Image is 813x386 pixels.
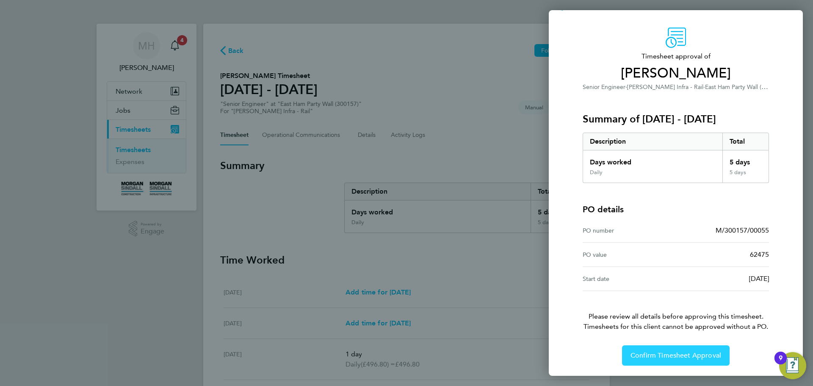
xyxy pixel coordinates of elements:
div: Daily [590,169,603,176]
span: M/300157/00055 [716,226,769,234]
div: PO value [583,250,676,260]
div: 5 days [722,150,769,169]
div: 62475 [676,250,769,260]
div: PO number [583,225,676,236]
span: East Ham Party Wall (300157) [705,83,783,91]
span: Senior Engineer [583,83,625,91]
span: Timesheet approval of [583,51,769,61]
div: 9 [779,358,783,369]
span: [PERSON_NAME] Infra - Rail [627,83,703,91]
button: Open Resource Center, 9 new notifications [779,352,806,379]
span: · [625,83,627,91]
div: Total [722,133,769,150]
h3: Summary of [DATE] - [DATE] [583,112,769,126]
div: 5 days [722,169,769,183]
div: [DATE] [676,274,769,284]
div: Start date [583,274,676,284]
span: · [703,83,705,91]
div: Days worked [583,150,722,169]
p: Please review all details before approving this timesheet. [572,291,779,332]
button: Confirm Timesheet Approval [622,345,730,366]
div: Description [583,133,722,150]
span: Timesheets for this client cannot be approved without a PO. [572,322,779,332]
h4: PO details [583,203,624,215]
div: Summary of 20 - 26 Sep 2025 [583,133,769,183]
span: [PERSON_NAME] [583,65,769,82]
span: Confirm Timesheet Approval [630,351,721,360]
